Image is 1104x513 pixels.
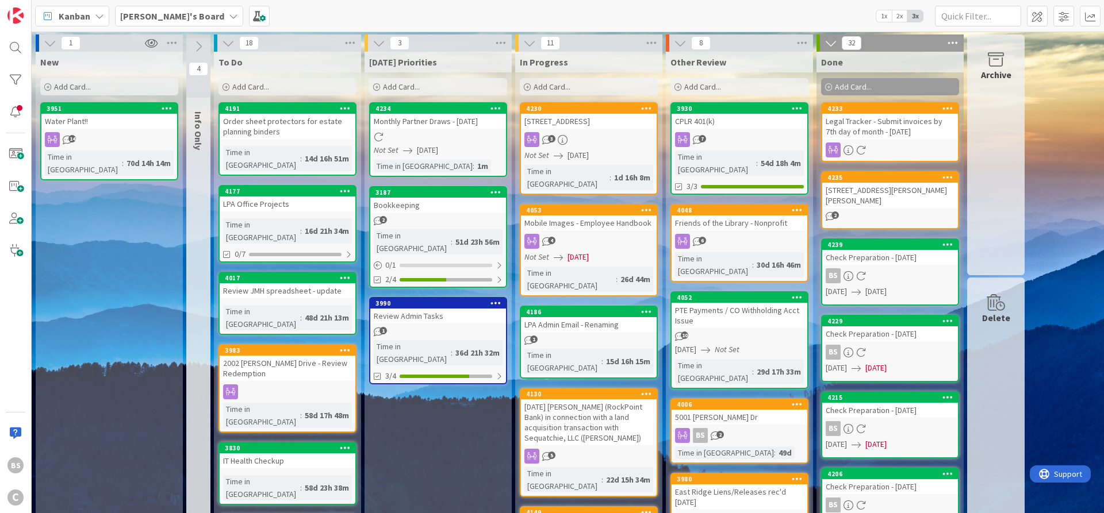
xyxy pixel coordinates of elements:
[687,180,697,192] span: 3/3
[374,160,473,172] div: Time in [GEOGRAPHIC_DATA]
[385,259,396,271] span: 0 / 1
[526,390,657,398] div: 4130
[699,135,706,142] span: 7
[220,345,355,356] div: 3983
[300,225,302,237] span: :
[609,171,611,184] span: :
[826,268,841,283] div: BS
[982,311,1010,325] div: Delete
[40,56,59,68] span: New
[220,283,355,298] div: Review JMH spreadsheet - update
[568,251,589,263] span: [DATE]
[822,345,958,360] div: BS
[672,474,807,484] div: 3980
[822,172,958,183] div: 4235
[524,165,609,190] div: Time in [GEOGRAPHIC_DATA]
[223,146,300,171] div: Time in [GEOGRAPHIC_DATA]
[677,400,807,408] div: 4006
[672,292,807,303] div: 4052
[374,145,398,155] i: Not Set
[981,68,1011,82] div: Archive
[385,273,396,286] span: 2/4
[54,82,91,92] span: Add Card...
[672,103,807,114] div: 3930
[526,105,657,113] div: 4230
[822,240,958,265] div: 4239Check Preparation - [DATE]
[822,392,958,403] div: 4215
[822,268,958,283] div: BS
[822,316,958,326] div: 4229
[379,216,387,223] span: 2
[220,186,355,196] div: 4177
[451,236,453,248] span: :
[225,187,355,195] div: 4177
[300,311,302,324] span: :
[935,6,1021,26] input: Quick Filter...
[374,229,451,254] div: Time in [GEOGRAPHIC_DATA]
[302,225,352,237] div: 16d 21h 34m
[907,10,923,22] span: 3x
[370,103,506,114] div: 4234
[672,428,807,443] div: BS
[370,258,506,272] div: 0/1
[672,474,807,510] div: 3980East Ridge Liens/Releases rec'd [DATE]
[521,205,657,230] div: 4053Mobile Images - Employee Handbook
[568,149,589,161] span: [DATE]
[68,135,76,142] span: 14
[618,273,653,286] div: 26d 44m
[670,56,726,68] span: Other Review
[521,389,657,445] div: 4130[DATE] [PERSON_NAME] (RockPoint Bank) in connection with a land acquisition transaction with ...
[672,303,807,328] div: PTE Payments / CO Withholding Acct Issue
[225,274,355,282] div: 4017
[225,346,355,354] div: 3983
[842,36,861,50] span: 32
[524,267,616,292] div: Time in [GEOGRAPHIC_DATA]
[59,9,90,23] span: Kanban
[7,489,24,506] div: C
[691,36,711,50] span: 8
[521,103,657,114] div: 4230
[524,349,601,374] div: Time in [GEOGRAPHIC_DATA]
[473,160,474,172] span: :
[530,335,538,343] span: 1
[521,215,657,230] div: Mobile Images - Employee Handbook
[302,311,352,324] div: 48d 21h 13m
[835,82,872,92] span: Add Card...
[122,157,124,169] span: :
[548,135,555,142] span: 3
[822,183,958,208] div: [STREET_ADDRESS][PERSON_NAME][PERSON_NAME]
[603,473,653,486] div: 22d 15h 34m
[220,114,355,139] div: Order sheet protectors for estate planning binders
[616,273,618,286] span: :
[672,484,807,510] div: East Ridge Liens/Releases rec'd [DATE]
[521,307,657,317] div: 4186
[524,467,601,492] div: Time in [GEOGRAPHIC_DATA]
[375,105,506,113] div: 4234
[370,103,506,129] div: 4234Monthly Partner Draws - [DATE]
[474,160,491,172] div: 1m
[218,56,243,68] span: To Do
[370,298,506,323] div: 3990Review Admin Tasks
[383,82,420,92] span: Add Card...
[715,344,739,354] i: Not Set
[120,10,224,22] b: [PERSON_NAME]'s Board
[375,299,506,307] div: 3990
[822,403,958,418] div: Check Preparation - [DATE]
[826,362,847,374] span: [DATE]
[526,206,657,214] div: 4053
[677,294,807,302] div: 4052
[752,365,754,378] span: :
[675,252,752,277] div: Time in [GEOGRAPHIC_DATA]
[521,317,657,332] div: LPA Admin Email - Renaming
[300,481,302,494] span: :
[693,428,708,443] div: BS
[369,56,437,68] span: Today's Priorities
[302,152,352,165] div: 14d 16h 51m
[390,36,409,50] span: 3
[385,370,396,382] span: 3/4
[822,326,958,341] div: Check Preparation - [DATE]
[822,103,958,139] div: 4233Legal Tracker - Submit invoices by 7th day of month - [DATE]
[754,259,804,271] div: 30d 16h 46m
[521,205,657,215] div: 4053
[61,36,80,50] span: 1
